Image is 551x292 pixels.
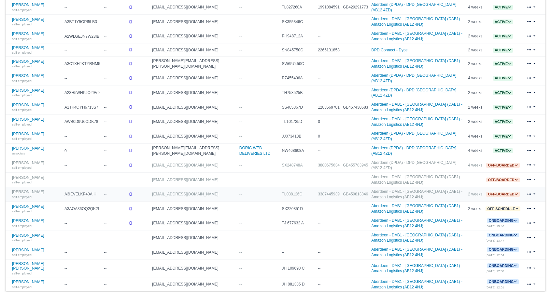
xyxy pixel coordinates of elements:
[316,86,341,100] td: --
[371,131,456,141] a: Aberdeen (DPDA) - DPD [GEOGRAPHIC_DATA] (AB12 4ZD)
[486,206,520,211] a: Off schedule
[239,20,242,24] span: --
[487,247,519,252] span: Onboarding
[102,57,127,71] td: --
[12,46,61,55] a: [PERSON_NAME] self-employed
[280,259,316,277] td: JH 109698 C
[63,29,102,44] td: A2WLGEJN7W23IB
[466,187,484,202] td: 2 weeks
[239,105,242,110] span: --
[371,102,462,112] a: Aberdeen - DAB1 - [GEOGRAPHIC_DATA] (DAB1) - Amazon Logistics (AB12 4NJ)
[102,202,127,216] td: --
[316,216,341,231] td: --
[486,269,504,273] small: [DATE] 17:58
[63,173,102,187] td: --
[316,173,341,187] td: --
[150,129,237,144] td: [EMAIL_ADDRESS][DOMAIN_NAME]
[12,146,61,155] a: [PERSON_NAME] associate
[150,245,237,260] td: [EMAIL_ADDRESS][DOMAIN_NAME]
[280,143,316,158] td: NW468608A
[63,158,102,173] td: --
[12,117,61,126] a: [PERSON_NAME] self-employed
[280,71,316,86] td: RZ455496A
[316,143,341,158] td: --
[63,129,102,144] td: --
[493,148,513,153] a: Active
[150,100,237,115] td: [EMAIL_ADDRESS][DOMAIN_NAME]
[150,277,237,291] td: [EMAIL_ADDRESS][DOMAIN_NAME]
[12,137,32,140] small: self-employed
[466,158,484,173] td: 4 weeks
[280,245,316,260] td: --
[486,206,520,211] span: Off schedule
[102,86,127,100] td: --
[102,158,127,173] td: --
[280,114,316,129] td: TL101735D
[150,114,237,129] td: [EMAIL_ADDRESS][DOMAIN_NAME]
[150,259,237,277] td: [EMAIL_ADDRESS][DOMAIN_NAME]
[102,259,127,277] td: --
[12,103,61,112] a: [PERSON_NAME] self-employed
[102,114,127,129] td: --
[239,266,242,271] span: --
[316,57,341,71] td: --
[466,100,484,115] td: 2 weeks
[63,143,102,158] td: 0
[280,44,316,57] td: SN845750C
[12,175,61,185] a: [PERSON_NAME] self-employed
[63,187,102,202] td: A3IEVELKP40AIH
[102,44,127,57] td: --
[12,180,32,184] small: self-employed
[12,190,61,199] a: [PERSON_NAME] self-employed
[466,202,484,216] td: 2 weeks
[493,76,513,80] a: Active
[316,158,341,173] td: 3880675634
[371,48,407,52] a: DPD Connect - Dyce
[239,134,242,139] span: --
[466,143,484,158] td: 4 weeks
[371,247,462,257] a: Aberdeen - DAB1 - [GEOGRAPHIC_DATA] (DAB1) - Amazon Logistics (AB12 4NJ)
[466,114,484,129] td: 2 weeks
[371,17,462,27] a: Aberdeen - DAB1 - [GEOGRAPHIC_DATA] (DAB1) - Amazon Logistics (AB12 4NJ)
[493,119,513,124] a: Active
[63,44,102,57] td: --
[102,245,127,260] td: --
[493,90,513,95] a: Active
[102,29,127,44] td: --
[63,202,102,216] td: A3AOA36OQ2QK2I
[371,146,456,156] a: Aberdeen (DPDA) - DPD [GEOGRAPHIC_DATA] (AB12 4ZD)
[12,132,61,141] a: [PERSON_NAME] self-employed
[63,216,102,231] td: --
[12,93,32,97] small: self-employed
[102,15,127,29] td: --
[486,253,504,257] small: [DATE] 12:04
[150,15,237,29] td: [EMAIL_ADDRESS][DOMAIN_NAME]
[518,261,551,292] div: Chat Widget
[239,48,242,52] span: --
[371,73,456,83] a: Aberdeen (DPDA) - DPD [GEOGRAPHIC_DATA] (AB12 4ZD)
[493,20,513,24] span: Active
[280,202,316,216] td: SX220851D
[371,175,462,185] a: Aberdeen - DAB1 - [GEOGRAPHIC_DATA] (DAB1) - Amazon Logistics (AB12 4NJ)
[487,218,519,223] a: Onboarding
[12,261,61,275] a: [PERSON_NAME] [PERSON_NAME] self-employed
[341,100,370,115] td: GB457430683
[63,71,102,86] td: --
[487,279,519,284] a: Onboarding
[150,187,237,202] td: [EMAIL_ADDRESS][DOMAIN_NAME]
[150,86,237,100] td: [EMAIL_ADDRESS][DOMAIN_NAME]
[486,163,519,167] a: Off-boarded
[12,195,32,199] small: self-employed
[239,163,242,167] span: --
[12,51,32,54] small: self-employed
[102,231,127,245] td: --
[280,15,316,29] td: SK355846C
[12,253,32,257] small: self-employed
[371,189,462,199] a: Aberdeen - DAB1 - [GEOGRAPHIC_DATA] (DAB1) - Amazon Logistics (AB12 4NJ)
[12,8,32,12] small: self-employed
[150,158,237,173] td: [EMAIL_ADDRESS][DOMAIN_NAME]
[316,29,341,44] td: --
